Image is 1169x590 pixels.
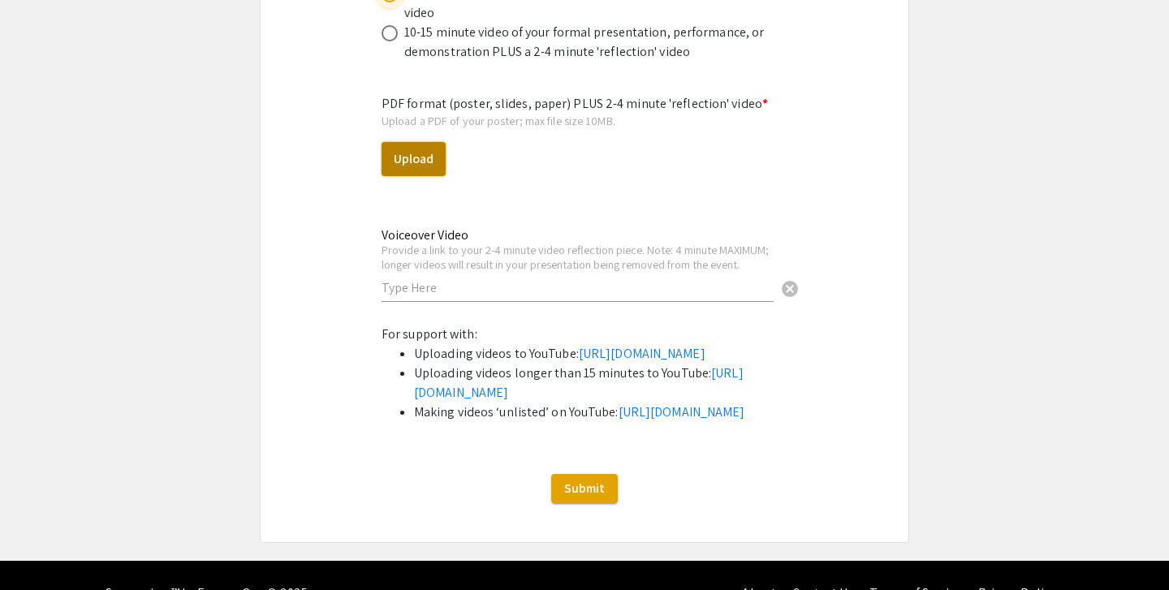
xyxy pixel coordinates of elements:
[414,344,787,364] li: Uploading videos to YouTube:
[551,474,618,503] button: Submit
[382,325,477,342] span: For support with:
[579,345,705,362] a: [URL][DOMAIN_NAME]
[382,243,774,271] div: Provide a link to your 2-4 minute video reflection piece. Note: 4 minute MAXIMUM; longer videos w...
[780,279,800,299] span: cancel
[564,480,605,497] span: Submit
[414,403,787,422] li: Making videos ‘unlisted’ on YouTube:
[382,279,774,296] input: Type Here
[382,114,787,128] div: Upload a PDF of your poster; max file size 10MB.
[382,142,446,176] button: Upload
[382,226,468,243] mat-label: Voiceover Video
[382,95,768,112] mat-label: PDF format (poster, slides, paper) PLUS 2-4 minute 'reflection' video
[12,517,69,578] iframe: Chat
[414,364,787,403] li: Uploading videos longer than 15 minutes to YouTube:
[619,403,745,420] a: [URL][DOMAIN_NAME]
[774,272,806,304] button: Clear
[404,23,770,62] div: 10-15 minute video of your formal presentation, performance, or demonstration PLUS a 2-4 minute '...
